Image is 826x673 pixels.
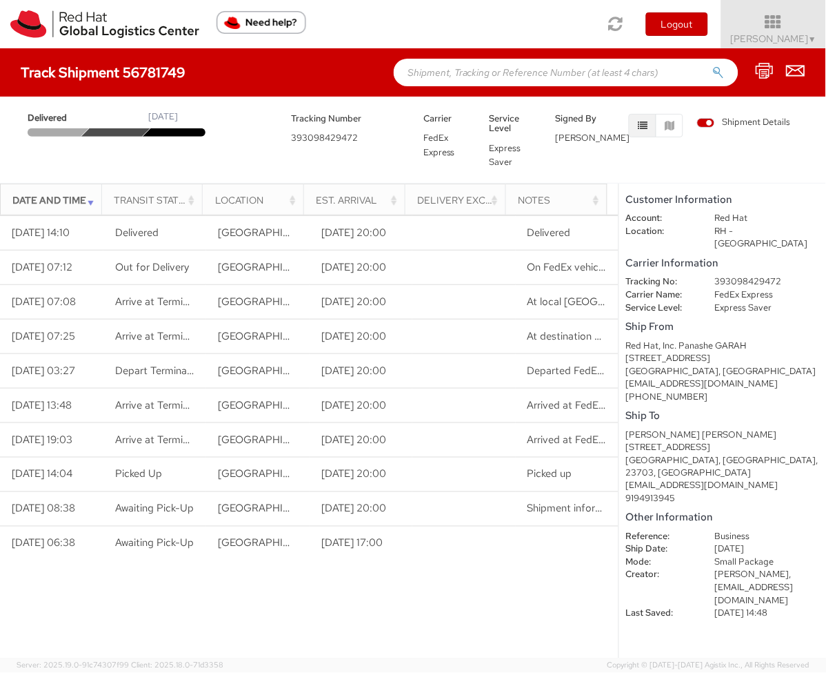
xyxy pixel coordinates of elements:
h5: Tracking Number [292,114,403,124]
span: [PERSON_NAME] [731,32,817,45]
span: Depart Terminal Location [115,364,233,378]
div: Location [215,193,299,207]
span: RALEIGH, NC, US [219,536,546,550]
dt: Account: [616,212,705,225]
span: Picked Up [115,467,162,481]
td: [DATE] 20:00 [310,354,413,389]
div: [STREET_ADDRESS] [626,352,819,365]
span: Arrived at FedEx hub [527,398,624,412]
span: Client: 2025.18.0-71d3358 [131,661,223,670]
h5: Other Information [626,512,819,524]
div: Transit Status [114,193,198,207]
span: Shipment Details [697,116,790,129]
div: [DATE] [148,110,178,124]
dt: Location: [616,225,705,238]
td: [DATE] 20:00 [310,251,413,285]
span: Out for Delivery [115,260,189,274]
h5: Carrier Information [626,257,819,269]
span: Departed FedEx hub [527,364,623,378]
span: Server: 2025.19.0-91c74307f99 [17,661,129,670]
span: NORFOLK, VA, US [219,260,546,274]
h5: Ship From [626,321,819,333]
div: Date and Time [13,193,97,207]
span: Awaiting Pick-Up [115,536,194,550]
div: Red Hat, Inc. Panashe GARAH [626,340,819,353]
button: Need help? [216,11,306,34]
dt: Creator: [616,569,705,582]
span: Arrive at Terminal Location [115,329,240,343]
div: [EMAIL_ADDRESS][DOMAIN_NAME] [626,378,819,391]
span: MEMPHIS, TN, US [219,398,546,412]
h5: Ship To [626,410,819,422]
h5: Customer Information [626,194,819,206]
input: Shipment, Tracking or Reference Number (at least 4 chars) [394,59,738,86]
td: [DATE] 20:00 [310,320,413,354]
span: Copyright © [DATE]-[DATE] Agistix Inc., All Rights Reserved [607,661,809,672]
h5: Signed By [555,114,601,124]
h5: Service Level [490,114,535,134]
div: Est. Arrival [316,193,401,207]
span: At destination sort facility [527,329,647,343]
dt: Reference: [616,531,705,544]
dt: Ship Date: [616,543,705,556]
span: Portsmouth, VA, US [219,226,546,240]
h4: Track Shipment 56781749 [21,65,185,80]
div: [PERSON_NAME] [PERSON_NAME] [626,429,819,442]
span: RALEIGH, NC, US [219,433,546,447]
button: Logout [646,12,708,36]
td: [DATE] 20:00 [310,423,413,458]
h5: Carrier [423,114,469,124]
span: MEMPHIS, TN, US [219,364,546,378]
span: FedEx Express [423,132,455,158]
dt: Last Saved: [616,607,705,621]
div: [GEOGRAPHIC_DATA], [GEOGRAPHIC_DATA] [626,365,819,378]
td: [DATE] 20:00 [310,216,413,251]
div: Notes [518,193,603,207]
span: NORFOLK, VA, US [219,329,546,343]
td: [DATE] 17:00 [310,527,413,561]
td: [DATE] 20:00 [310,285,413,320]
span: 393098429472 [292,132,359,144]
td: [DATE] 20:00 [310,492,413,527]
div: 9194913945 [626,493,819,506]
span: ▼ [809,34,817,45]
td: [DATE] 20:00 [310,389,413,423]
div: Delivery Exception [417,193,501,207]
span: Arrive at Terminal Location [115,295,240,309]
span: Arrived at FedEx hub [527,433,624,447]
span: Arrive at Terminal Location [115,433,240,447]
dt: Mode: [616,556,705,569]
div: [STREET_ADDRESS] [626,441,819,454]
dt: Carrier Name: [616,289,705,302]
label: Shipment Details [697,116,790,131]
span: RALEIGH, NC, US [219,502,546,516]
div: [GEOGRAPHIC_DATA], [GEOGRAPHIC_DATA], 23703, [GEOGRAPHIC_DATA] [626,454,819,480]
span: Arrive at Terminal Location [115,398,240,412]
span: On FedEx vehicle for delivery [527,260,661,274]
span: Awaiting Pick-Up [115,502,194,516]
img: rh-logistics-00dfa346123c4ec078e1.svg [10,10,199,38]
span: Shipment information sent to FedEx [527,502,695,516]
dt: Tracking No: [616,275,705,289]
span: RALEIGH, NC, US [219,467,546,481]
span: At local FedEx facility [527,295,703,309]
span: Delivered [527,226,571,240]
div: [PHONE_NUMBER] [626,391,819,404]
span: [PERSON_NAME] [555,132,629,144]
div: [EMAIL_ADDRESS][DOMAIN_NAME] [626,480,819,493]
dt: Service Level: [616,302,705,315]
span: Delivered [28,112,87,125]
span: [PERSON_NAME], [715,569,792,581]
span: NORFOLK, VA, US [219,295,546,309]
span: Delivered [115,226,159,240]
span: Picked up [527,467,572,481]
span: Express Saver [490,142,521,168]
td: [DATE] 20:00 [310,458,413,492]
